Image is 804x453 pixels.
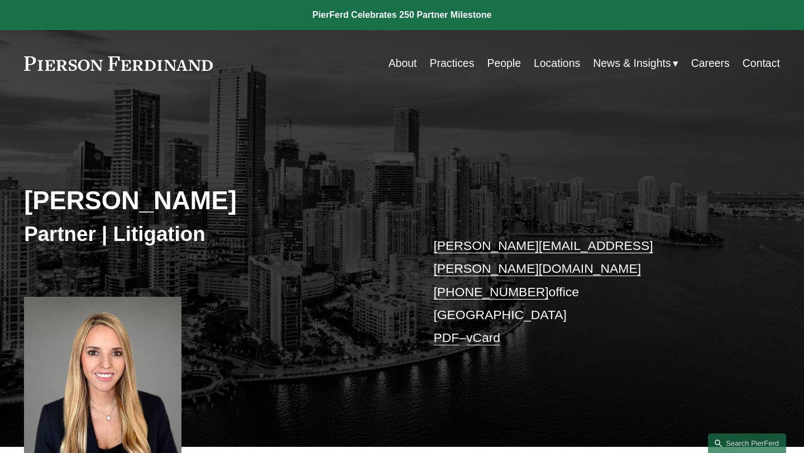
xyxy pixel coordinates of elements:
[433,285,548,299] a: [PHONE_NUMBER]
[389,52,417,74] a: About
[466,330,500,345] a: vCard
[24,186,402,216] h2: [PERSON_NAME]
[743,52,780,74] a: Contact
[593,52,678,74] a: folder dropdown
[433,238,653,276] a: [PERSON_NAME][EMAIL_ADDRESS][PERSON_NAME][DOMAIN_NAME]
[24,221,402,247] h3: Partner | Litigation
[534,52,580,74] a: Locations
[487,52,521,74] a: People
[593,54,671,73] span: News & Insights
[433,234,748,349] p: office [GEOGRAPHIC_DATA] –
[691,52,730,74] a: Careers
[429,52,474,74] a: Practices
[708,433,786,453] a: Search this site
[433,330,459,345] a: PDF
